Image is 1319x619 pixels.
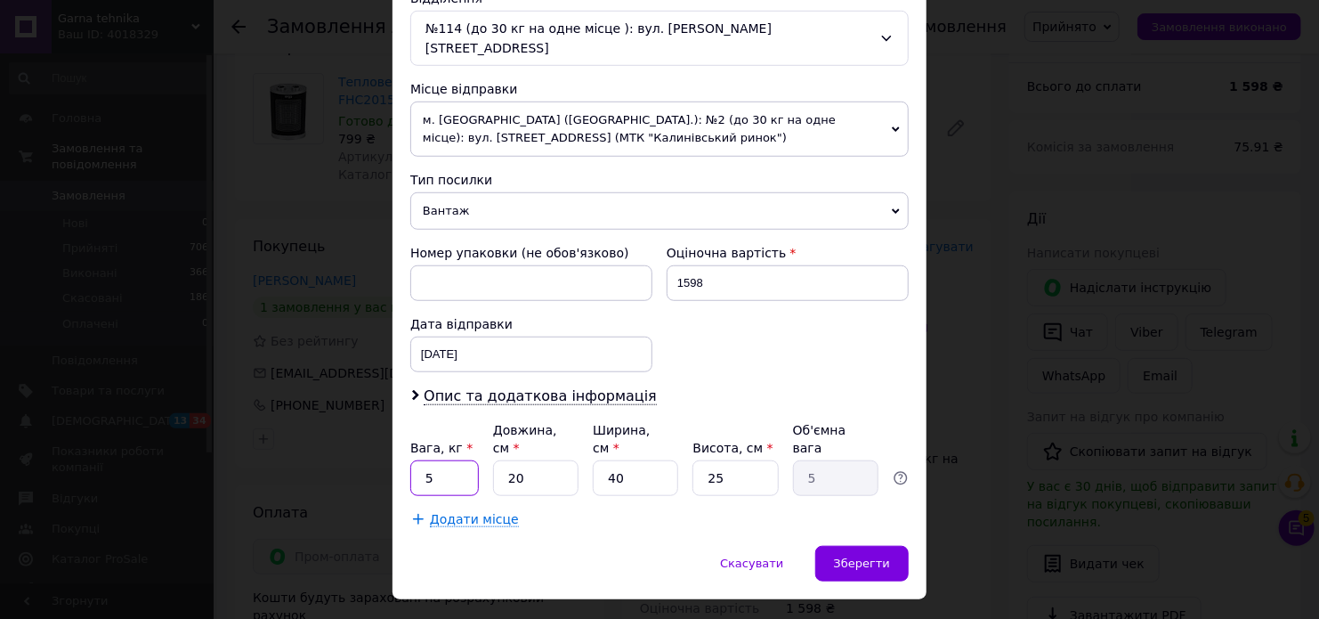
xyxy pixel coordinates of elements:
[493,423,557,455] label: Довжина, см
[410,315,652,333] div: Дата відправки
[793,421,878,457] div: Об'ємна вага
[667,244,909,262] div: Оціночна вартість
[410,102,909,157] span: м. [GEOGRAPHIC_DATA] ([GEOGRAPHIC_DATA].): №2 (до 30 кг на одне місце): вул. [STREET_ADDRESS] (МТ...
[424,387,657,405] span: Опис та додаткова інформація
[410,82,518,96] span: Місце відправки
[410,173,492,187] span: Тип посилки
[410,441,473,455] label: Вага, кг
[720,557,783,570] span: Скасувати
[834,557,890,570] span: Зберегти
[410,192,909,230] span: Вантаж
[410,244,652,262] div: Номер упаковки (не обов'язково)
[593,423,650,455] label: Ширина, см
[430,512,519,527] span: Додати місце
[692,441,773,455] label: Висота, см
[410,11,909,66] div: №114 (до 30 кг на одне місце ): вул. [PERSON_NAME][STREET_ADDRESS]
